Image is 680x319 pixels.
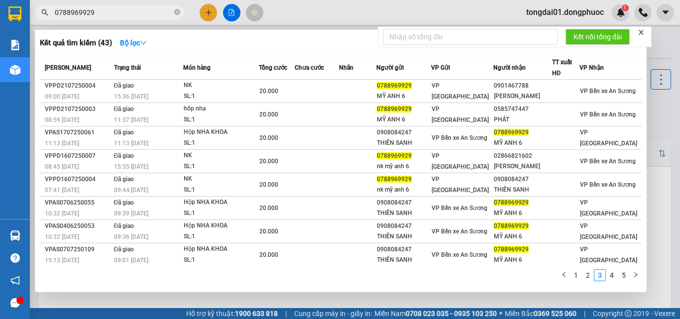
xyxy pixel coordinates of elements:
span: 09:44 [DATE] [114,187,148,194]
span: VP Bến xe An Sương [580,158,636,165]
span: 20.000 [259,228,278,235]
span: Đã giao [114,152,134,159]
span: question-circle [10,253,20,263]
div: MỸ ANH 6 [494,138,552,148]
span: 08:45 [DATE] [45,163,79,170]
span: [PERSON_NAME] [45,64,91,71]
span: 0788969929 [377,82,412,89]
span: 0788969929 [377,176,412,183]
span: VP Bến xe An Sương [432,134,487,141]
div: VPAS1707250061 [45,127,111,138]
img: warehouse-icon [10,65,20,75]
span: 11:37 [DATE] [114,116,148,123]
div: 0908084247 [494,174,552,185]
div: 0908084247 [377,127,431,138]
div: VPPD1607250004 [45,174,111,185]
span: Tổng cước [259,64,287,71]
span: VP Bến xe An Sương [432,205,487,212]
span: 09:39 [DATE] [114,210,148,217]
span: 08:59 [DATE] [45,116,79,123]
span: Đã giao [114,246,134,253]
span: VP [GEOGRAPHIC_DATA] [432,152,489,170]
span: Nhãn [339,64,353,71]
div: VPAS0706250055 [45,198,111,208]
span: 10:32 [DATE] [45,233,79,240]
div: THIÊN SANH [377,255,431,265]
img: logo-vxr [8,6,21,21]
span: 20.000 [259,181,278,188]
div: SL: 1 [184,185,258,196]
a: 2 [582,270,593,281]
span: VP Bến xe An Sương [580,88,636,95]
a: 5 [618,270,629,281]
div: NK [184,150,258,161]
div: THIÊN SANH [494,185,552,195]
span: VP [GEOGRAPHIC_DATA] [432,176,489,194]
div: MỸ ANH 6 [377,91,431,102]
strong: Bộ lọc [120,39,147,47]
img: solution-icon [10,40,20,50]
div: NK [184,174,258,185]
div: [PERSON_NAME] [494,161,552,172]
div: SL: 1 [184,161,258,172]
div: 0908084247 [377,221,431,231]
div: 02866821602 [494,151,552,161]
span: 20.000 [259,134,278,141]
div: nk mỹ anh 6 [377,185,431,195]
div: Hộp NHA KHOA [184,220,258,231]
a: 3 [594,270,605,281]
div: VPAS0707250109 [45,244,111,255]
span: left [561,272,567,278]
a: 4 [606,270,617,281]
div: VPAS0406250053 [45,221,111,231]
span: Đã giao [114,176,134,183]
span: 15:36 [DATE] [114,93,148,100]
div: MỸ ANH 6 [494,208,552,218]
span: 09:01 [DATE] [114,257,148,264]
div: SL: 1 [184,91,258,102]
span: 09:36 [DATE] [114,233,148,240]
span: VP Nhận [579,64,604,71]
span: VP [GEOGRAPHIC_DATA] [580,129,637,147]
span: 0788969929 [494,246,529,253]
span: VP Gửi [431,64,450,71]
div: PHÁT [494,114,552,125]
div: hôp nha [184,104,258,114]
span: Món hàng [183,64,211,71]
li: Previous Page [558,269,570,281]
div: MỸ ANH 6 [494,231,552,242]
span: Trạng thái [114,64,141,71]
span: close [638,29,645,36]
span: VP [GEOGRAPHIC_DATA] [580,222,637,240]
div: MỸ ANH 6 [494,255,552,265]
span: 15:13 [DATE] [45,257,79,264]
span: 20.000 [259,251,278,258]
div: SL: 1 [184,231,258,242]
span: search [41,9,48,16]
a: 1 [570,270,581,281]
span: 20.000 [259,111,278,118]
span: 11:13 [DATE] [114,140,148,147]
div: SL: 1 [184,208,258,219]
span: VP [GEOGRAPHIC_DATA] [580,246,637,264]
div: VPPD2107250004 [45,81,111,91]
span: 09:00 [DATE] [45,93,79,100]
span: Chưa cước [295,64,324,71]
span: 0788969929 [494,199,529,206]
span: notification [10,276,20,285]
h3: Kết quả tìm kiếm ( 43 ) [40,38,112,48]
div: 0901467788 [494,81,552,91]
span: 0788969929 [377,106,412,112]
div: NK [184,80,258,91]
li: 1 [570,269,582,281]
div: 0908084247 [377,244,431,255]
span: down [140,39,147,46]
div: MỸ ANH 6 [377,114,431,125]
span: 0788969929 [494,129,529,136]
li: 4 [606,269,618,281]
span: 20.000 [259,158,278,165]
input: Nhập số tổng đài [383,29,558,45]
div: SL: 1 [184,114,258,125]
div: Hộp NHA KHOA [184,127,258,138]
span: Kết nối tổng đài [573,31,622,42]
